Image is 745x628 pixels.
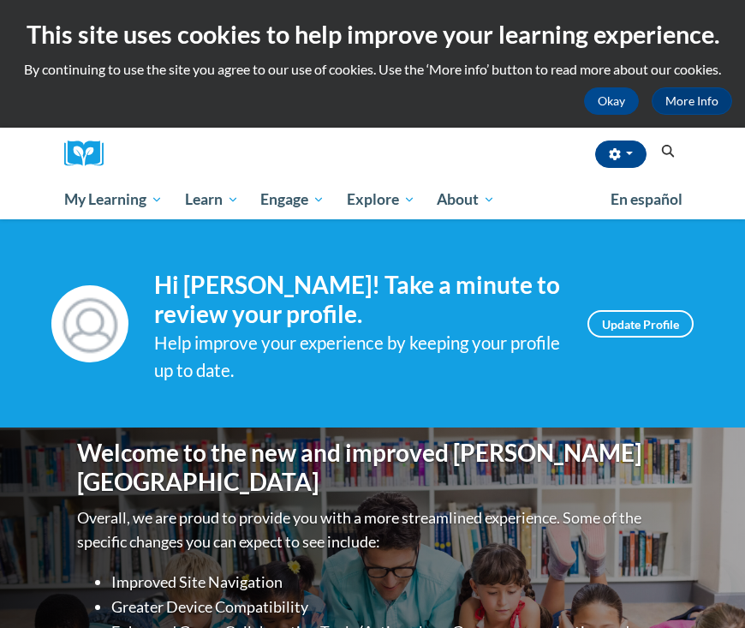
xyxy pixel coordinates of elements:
[111,595,668,619] li: Greater Device Compatibility
[185,189,239,210] span: Learn
[64,141,116,167] a: Cox Campus
[347,189,415,210] span: Explore
[77,439,668,496] h1: Welcome to the new and improved [PERSON_NAME][GEOGRAPHIC_DATA]
[249,180,336,219] a: Engage
[64,141,116,167] img: Logo brand
[655,141,681,162] button: Search
[51,285,128,362] img: Profile Image
[587,310,694,338] a: Update Profile
[584,87,639,115] button: Okay
[154,329,562,386] div: Help improve your experience by keeping your profile up to date.
[652,87,732,115] a: More Info
[426,180,507,219] a: About
[53,180,174,219] a: My Learning
[595,141,647,168] button: Account Settings
[64,189,163,210] span: My Learning
[437,189,495,210] span: About
[111,570,668,595] li: Improved Site Navigation
[174,180,250,219] a: Learn
[599,182,694,218] a: En español
[676,559,731,614] iframe: Button to launch messaging window
[51,180,694,219] div: Main menu
[13,17,732,51] h2: This site uses cookies to help improve your learning experience.
[336,180,426,219] a: Explore
[611,190,682,208] span: En español
[154,271,562,328] h4: Hi [PERSON_NAME]! Take a minute to review your profile.
[77,505,668,555] p: Overall, we are proud to provide you with a more streamlined experience. Some of the specific cha...
[13,60,732,79] p: By continuing to use the site you agree to our use of cookies. Use the ‘More info’ button to read...
[260,189,325,210] span: Engage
